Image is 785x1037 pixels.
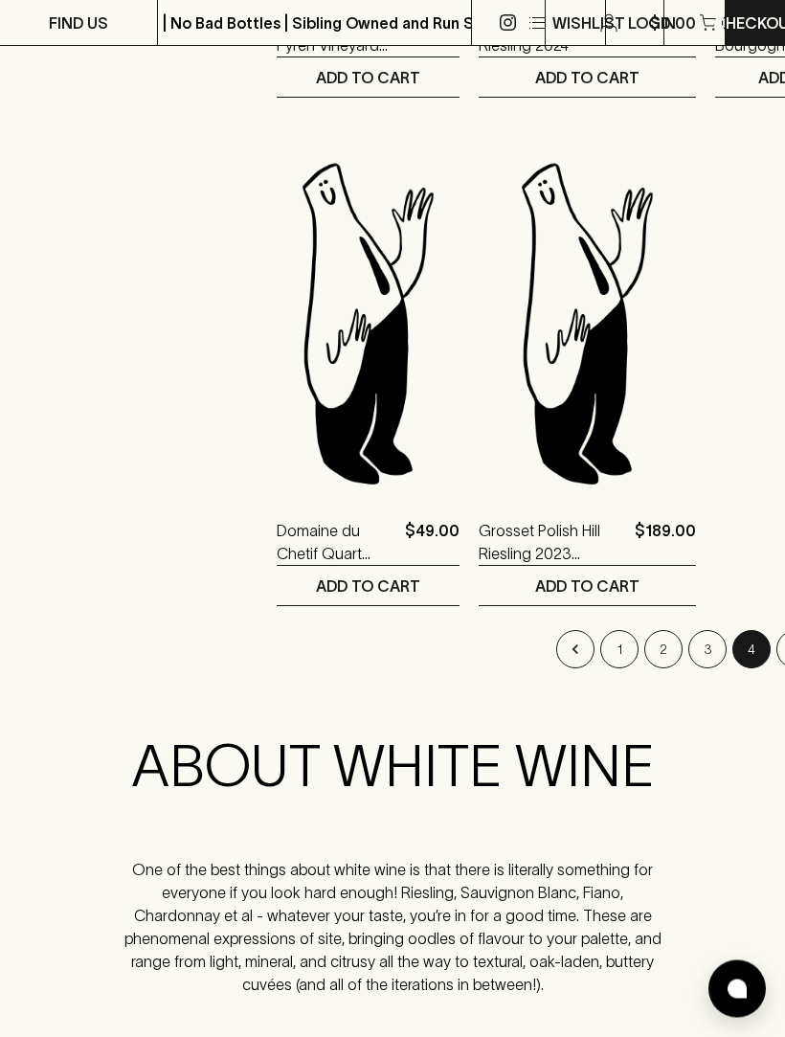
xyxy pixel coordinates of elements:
[277,567,460,606] button: ADD TO CART
[732,631,771,669] button: page 4
[479,58,696,98] button: ADD TO CART
[552,11,625,34] p: Wishlist
[277,520,397,566] a: Domaine du Chetif Quart Bourgogne Aligote Les Molottes 2023
[556,631,594,669] button: Go to previous page
[316,575,420,598] p: ADD TO CART
[535,67,639,90] p: ADD TO CART
[316,67,420,90] p: ADD TO CART
[277,156,460,491] img: Blackhearts & Sparrows Man
[535,575,639,598] p: ADD TO CART
[277,58,460,98] button: ADD TO CART
[405,520,460,566] p: $49.00
[479,567,696,606] button: ADD TO CART
[49,11,108,34] p: FIND US
[644,631,683,669] button: Go to page 2
[118,733,667,801] h2: ABOUT WHITE WINE
[118,859,667,997] p: One of the best things about white wine is that there is literally something for everyone if you ...
[628,11,676,34] p: Login
[728,980,747,999] img: bubble-icon
[650,11,696,34] p: $0.00
[688,631,727,669] button: Go to page 3
[479,520,627,566] a: Grosset Polish Hill Riesling 2023 MAGNUM 1500ml
[600,631,639,669] button: Go to page 1
[479,156,696,491] img: Blackhearts & Sparrows Man
[635,520,696,566] p: $189.00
